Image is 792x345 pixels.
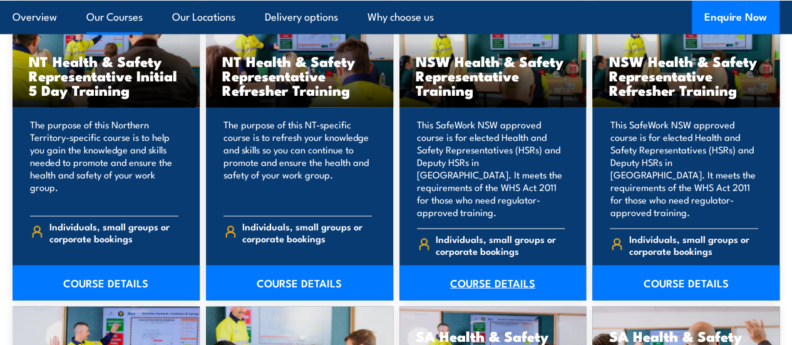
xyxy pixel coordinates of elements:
[629,233,758,257] span: Individuals, small groups or corporate bookings
[29,54,183,97] h3: NT Health & Safety Representative Initial 5 Day Training
[399,265,587,301] a: COURSE DETAILS
[417,118,565,219] p: This SafeWork NSW approved course is for elected Health and Safety Representatives (HSRs) and Dep...
[610,118,758,219] p: This SafeWork NSW approved course is for elected Health and Safety Representatives (HSRs) and Dep...
[206,265,393,301] a: COURSE DETAILS
[416,54,570,97] h3: NSW Health & Safety Representative Training
[592,265,779,301] a: COURSE DETAILS
[13,265,200,301] a: COURSE DETAILS
[224,118,372,206] p: The purpose of this NT-specific course is to refresh your knowledge and skills so you can continu...
[436,233,565,257] span: Individuals, small groups or corporate bookings
[609,54,763,97] h3: NSW Health & Safety Representative Refresher Training
[49,220,178,244] span: Individuals, small groups or corporate bookings
[30,118,178,206] p: The purpose of this Northern Territory-specific course is to help you gain the knowledge and skil...
[242,220,371,244] span: Individuals, small groups or corporate bookings
[222,54,377,97] h3: NT Health & Safety Representative Refresher Training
